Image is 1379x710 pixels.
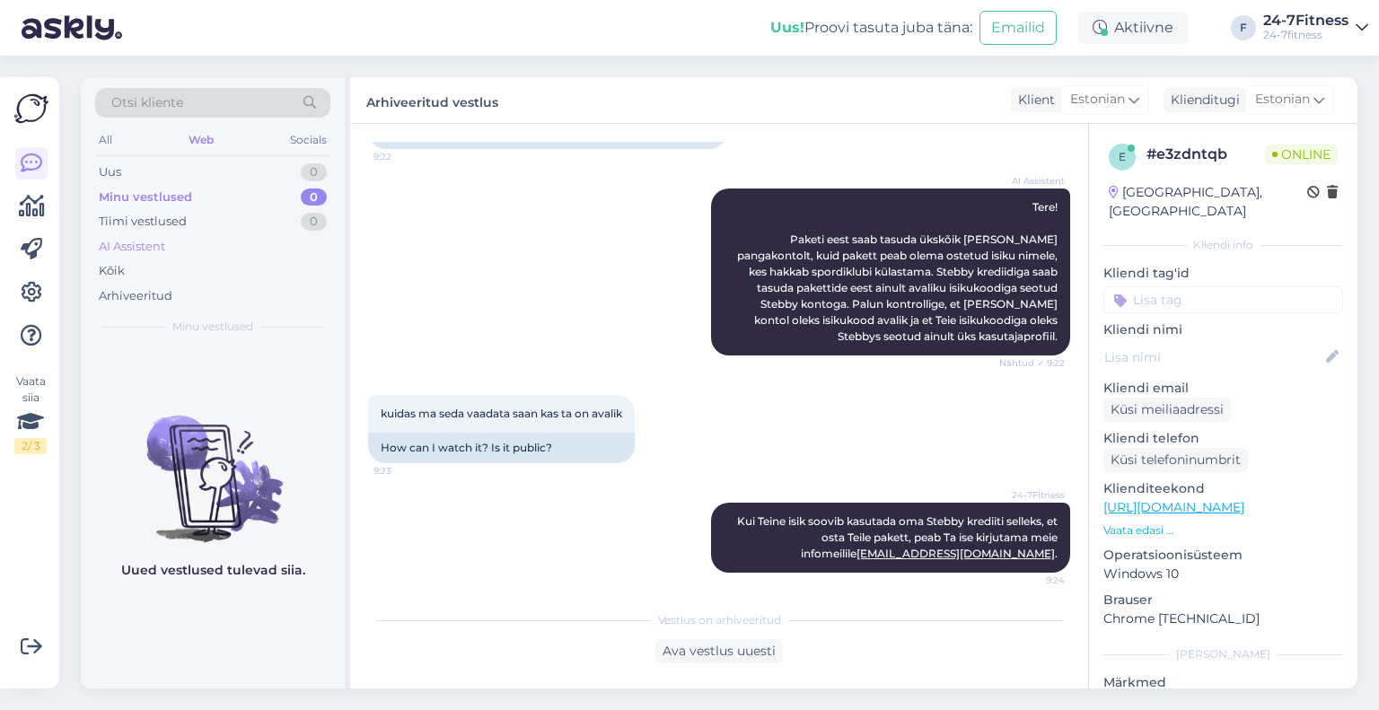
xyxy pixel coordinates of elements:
[99,238,165,256] div: AI Assistent
[99,163,121,181] div: Uus
[95,128,116,152] div: All
[1265,145,1338,164] span: Online
[1103,237,1343,253] div: Kliendi info
[99,213,187,231] div: Tiimi vestlused
[301,213,327,231] div: 0
[997,574,1065,587] span: 9:24
[1103,591,1343,609] p: Brauser
[1070,90,1125,110] span: Estonian
[111,93,183,112] span: Otsi kliente
[1103,565,1343,583] p: Windows 10
[1263,28,1348,42] div: 24-7fitness
[14,92,48,126] img: Askly Logo
[1146,144,1265,165] div: # e3zdntqb
[14,438,47,454] div: 2 / 3
[81,383,345,545] img: No chats
[770,19,804,36] b: Uus!
[14,373,47,454] div: Vaata siia
[99,262,125,280] div: Kõik
[1103,499,1244,515] a: [URL][DOMAIN_NAME]
[1103,448,1248,472] div: Küsi telefoninumbrit
[997,174,1065,188] span: AI Assistent
[770,17,972,39] div: Proovi tasuta juba täna:
[1103,429,1343,448] p: Kliendi telefon
[1164,91,1240,110] div: Klienditugi
[368,433,635,463] div: How can I watch it? Is it public?
[121,561,305,580] p: Uued vestlused tulevad siia.
[737,200,1060,343] span: Tere! Paketi eest saab tasuda ükskõik [PERSON_NAME] pangakontolt, kuid pakett peab olema ostetud ...
[1103,546,1343,565] p: Operatsioonisüsteem
[381,407,622,420] span: kuidas ma seda vaadata saan kas ta on avalik
[856,547,1055,560] a: [EMAIL_ADDRESS][DOMAIN_NAME]
[172,319,253,335] span: Minu vestlused
[1078,12,1188,44] div: Aktiivne
[737,514,1060,560] span: Kui Teine isik soovib kasutada oma Stebby krediiti selleks, et osta Teile pakett, peab Ta ise kir...
[1103,286,1343,313] input: Lisa tag
[366,88,498,112] label: Arhiveeritud vestlus
[286,128,330,152] div: Socials
[373,464,441,478] span: 9:23
[997,488,1065,502] span: 24-7Fitness
[1103,264,1343,283] p: Kliendi tag'id
[1109,183,1307,221] div: [GEOGRAPHIC_DATA], [GEOGRAPHIC_DATA]
[1103,320,1343,339] p: Kliendi nimi
[99,287,172,305] div: Arhiveeritud
[373,150,441,163] span: 9:22
[301,163,327,181] div: 0
[99,188,192,206] div: Minu vestlused
[1119,150,1126,163] span: e
[997,356,1065,370] span: Nähtud ✓ 9:22
[1103,379,1343,398] p: Kliendi email
[1103,609,1343,628] p: Chrome [TECHNICAL_ID]
[658,612,781,628] span: Vestlus on arhiveeritud
[185,128,217,152] div: Web
[1103,479,1343,498] p: Klienditeekond
[1263,13,1368,42] a: 24-7Fitness24-7fitness
[1103,398,1231,422] div: Küsi meiliaadressi
[979,11,1057,45] button: Emailid
[1231,15,1256,40] div: F
[301,188,327,206] div: 0
[1103,646,1343,662] div: [PERSON_NAME]
[1255,90,1310,110] span: Estonian
[1011,91,1055,110] div: Klient
[1103,522,1343,539] p: Vaata edasi ...
[1263,13,1348,28] div: 24-7Fitness
[1103,673,1343,692] p: Märkmed
[1104,347,1322,367] input: Lisa nimi
[655,639,783,663] div: Ava vestlus uuesti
